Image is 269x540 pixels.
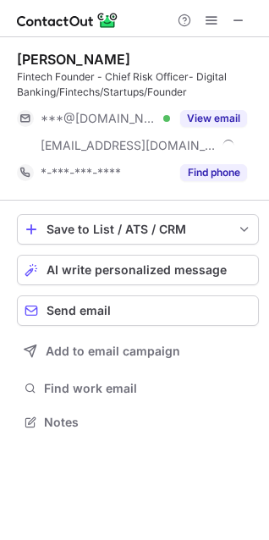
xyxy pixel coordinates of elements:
[47,223,229,236] div: Save to List / ATS / CRM
[46,344,180,358] span: Add to email campaign
[17,411,259,434] button: Notes
[47,263,227,277] span: AI write personalized message
[17,69,259,100] div: Fintech Founder - Chief Risk Officer- Digital Banking/Fintechs/Startups/Founder
[17,377,259,400] button: Find work email
[44,381,252,396] span: Find work email
[41,111,157,126] span: ***@[DOMAIN_NAME]
[17,10,118,30] img: ContactOut v5.3.10
[44,415,252,430] span: Notes
[180,110,247,127] button: Reveal Button
[17,336,259,366] button: Add to email campaign
[17,255,259,285] button: AI write personalized message
[47,304,111,317] span: Send email
[17,51,130,68] div: [PERSON_NAME]
[17,214,259,245] button: save-profile-one-click
[41,138,217,153] span: [EMAIL_ADDRESS][DOMAIN_NAME]
[17,295,259,326] button: Send email
[180,164,247,181] button: Reveal Button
